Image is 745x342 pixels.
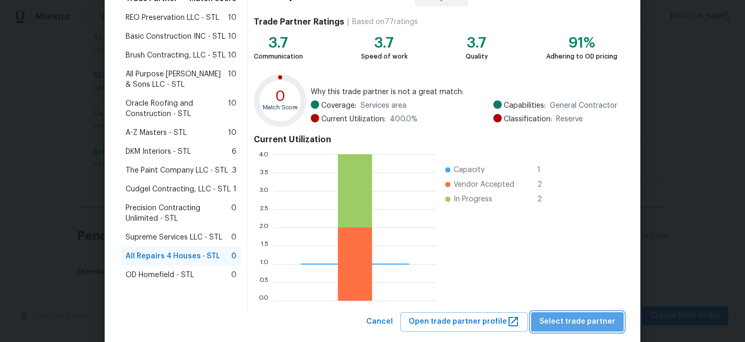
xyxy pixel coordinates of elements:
span: All Repairs 4 Houses - STL [126,251,220,261]
span: 0 [231,232,236,243]
div: 3.7 [254,38,303,48]
text: 1.0 [260,261,268,267]
button: Open trade partner profile [400,312,528,332]
span: Coverage: [321,100,356,111]
div: 3.7 [361,38,408,48]
span: Open trade partner profile [409,315,520,328]
span: 400.0 % [390,114,417,124]
span: 0 [231,270,236,280]
span: 3 [232,165,236,176]
span: Why this trade partner is not a great match: [311,87,617,97]
span: 0 [231,251,236,261]
h4: Current Utilization [254,134,617,145]
span: 10 [228,31,236,42]
span: In Progress [454,194,492,204]
text: 4.0 [258,151,268,157]
span: Capabilities: [504,100,546,111]
div: 3.7 [466,38,488,48]
span: 10 [228,128,236,138]
text: 0.5 [259,279,268,286]
text: 0 [275,89,286,104]
span: DKM Interiors - STL [126,146,191,157]
h4: Trade Partner Ratings [254,17,344,27]
span: 6 [232,146,236,157]
span: Cudgel Contracting, LLC - STL [126,184,231,195]
span: 0 [231,203,236,224]
span: The Paint Company LLC - STL [126,165,228,176]
span: Oracle Roofing and Construction - STL [126,98,228,119]
span: 1 [537,165,554,175]
span: 10 [228,50,236,61]
span: Basic Construction INC - STL [126,31,225,42]
text: Match Score [263,105,298,110]
button: Select trade partner [531,312,624,332]
text: 0.0 [258,298,268,304]
span: General Contractor [550,100,617,111]
div: 91% [546,38,617,48]
text: 2.0 [259,224,268,231]
text: 1.5 [261,243,268,249]
span: Precision Contracting Unlimited - STL [126,203,231,224]
span: 1 [233,184,236,195]
span: All Purpose [PERSON_NAME] & Sons LLC - STL [126,69,228,90]
span: 2 [537,179,554,190]
span: 2 [537,194,554,204]
span: Vendor Accepted [454,179,514,190]
span: 10 [228,69,236,90]
span: Brush Contracting, LLC - STL [126,50,225,61]
text: 3.0 [259,188,268,194]
span: 10 [228,13,236,23]
span: Services area [360,100,407,111]
div: Speed of work [361,51,408,62]
text: 3.5 [259,169,268,176]
span: 10 [228,98,236,119]
text: 2.5 [259,206,268,212]
span: Reserve [556,114,583,124]
span: OD Homefield - STL [126,270,194,280]
span: REO Preservation LLC - STL [126,13,219,23]
span: Supreme Services LLC - STL [126,232,222,243]
div: | [344,17,352,27]
span: Current Utilization: [321,114,386,124]
button: Cancel [362,312,397,332]
div: Adhering to OD pricing [546,51,617,62]
div: Quality [466,51,488,62]
span: Select trade partner [539,315,615,328]
span: A-Z Masters - STL [126,128,187,138]
div: Based on 77 ratings [352,17,418,27]
div: Communication [254,51,303,62]
span: Classification: [504,114,552,124]
span: Cancel [366,315,393,328]
span: Capacity [454,165,484,175]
